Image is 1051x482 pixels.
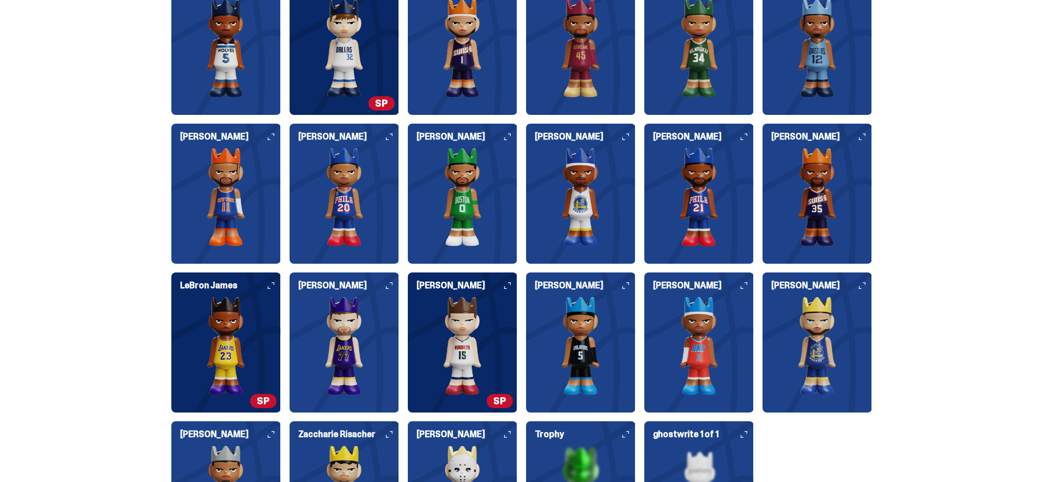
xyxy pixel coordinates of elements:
[763,148,872,246] img: card image
[298,281,399,290] h6: [PERSON_NAME]
[653,132,754,141] h6: [PERSON_NAME]
[763,297,872,395] img: card image
[535,132,636,141] h6: [PERSON_NAME]
[644,148,754,246] img: card image
[526,148,636,246] img: card image
[408,148,517,246] img: card image
[180,132,281,141] h6: [PERSON_NAME]
[417,430,517,439] h6: [PERSON_NAME]
[290,297,399,395] img: card image
[417,132,517,141] h6: [PERSON_NAME]
[171,297,281,395] img: card image
[771,132,872,141] h6: [PERSON_NAME]
[535,430,636,439] h6: Trophy
[535,281,636,290] h6: [PERSON_NAME]
[653,430,754,439] h6: ghostwrite 1 of 1
[368,96,395,111] span: SP
[290,148,399,246] img: card image
[526,297,636,395] img: card image
[180,281,281,290] h6: LeBron James
[487,394,513,408] span: SP
[644,297,754,395] img: card image
[653,281,754,290] h6: [PERSON_NAME]
[298,430,399,439] h6: Zaccharie Risacher
[298,132,399,141] h6: [PERSON_NAME]
[417,281,517,290] h6: [PERSON_NAME]
[180,430,281,439] h6: [PERSON_NAME]
[171,148,281,246] img: card image
[408,297,517,395] img: card image
[250,394,276,408] span: SP
[771,281,872,290] h6: [PERSON_NAME]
